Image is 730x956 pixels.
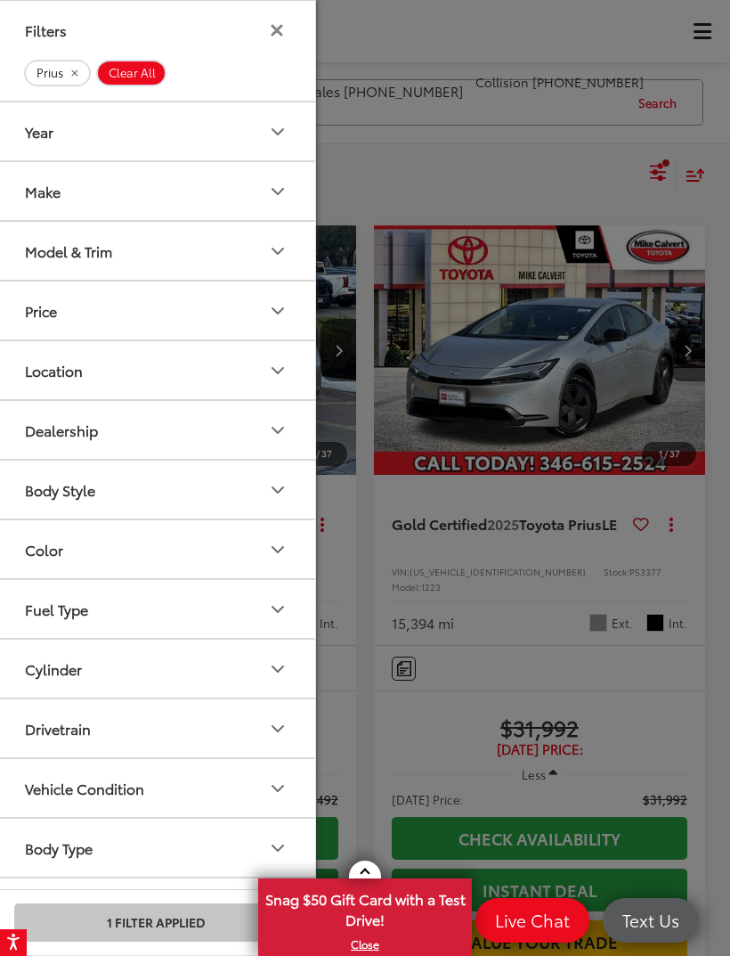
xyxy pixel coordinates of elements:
div: Year [267,121,288,143]
div: Vehicle Condition [25,780,144,797]
div: Color [25,541,63,558]
div: Model & Trim [25,242,112,259]
div: Drivetrain [25,720,91,737]
button: Filters [265,23,288,37]
div: Location [267,360,288,381]
span: Live Chat [486,909,579,931]
div: Color [267,539,288,560]
div: Price [267,300,288,322]
span: Clear All [109,66,156,80]
div: Body Style [267,479,288,501]
span: Text Us [613,909,688,931]
span: Snag $50 Gift Card with a Test Drive! [260,880,470,935]
button: remove Prius [24,60,91,86]
button: Clear All [96,60,166,86]
button: 1 Filter Applied [14,903,297,942]
div: Dealership [25,421,98,438]
div: Year [25,123,53,140]
div: Fuel Type [25,601,88,617]
div: Drivetrain [267,718,288,739]
div: Body Style [25,481,95,498]
div: Cylinder [267,658,288,680]
div: Make [267,181,288,202]
span: Prius [36,66,63,80]
div: Dealership [267,420,288,441]
div: Filters [25,21,67,38]
div: Vehicle Condition [267,778,288,799]
div: Model & Trim [267,241,288,262]
a: Live Chat [475,898,589,943]
div: Fuel Type [267,599,288,620]
div: Price [25,302,57,319]
a: Text Us [603,898,699,943]
div: Body Type [25,839,93,856]
div: Body Type [267,838,288,859]
div: Location [25,362,83,379]
div: Make [25,183,61,200]
div: Cylinder [25,660,82,677]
